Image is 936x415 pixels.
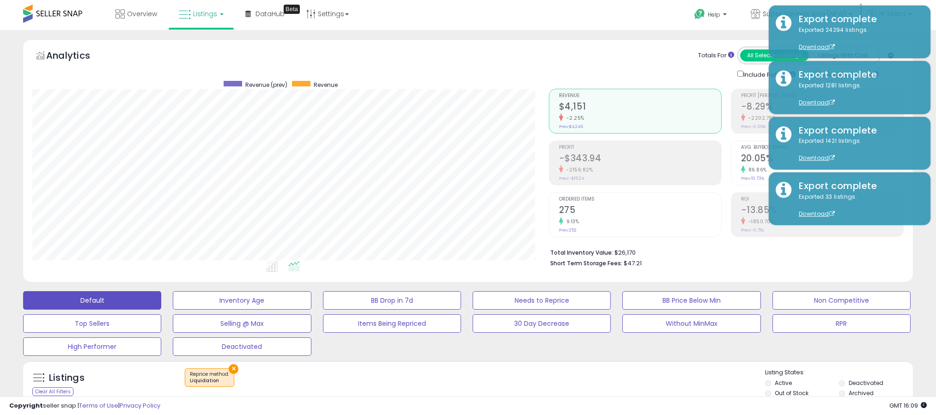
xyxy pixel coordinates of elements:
[687,1,736,30] a: Help
[849,389,874,397] label: Archived
[708,11,720,18] span: Help
[745,166,767,173] small: 86.86%
[792,81,924,107] div: Exported 1281 listings.
[255,9,285,18] span: DataHub
[9,402,160,410] div: seller snap | |
[741,197,903,202] span: ROI
[792,26,924,52] div: Exported 24294 listings.
[889,401,927,410] span: 2025-10-6 16:09 GMT
[9,401,43,410] strong: Copyright
[563,115,584,122] small: -2.25%
[127,9,157,18] span: Overview
[792,124,924,137] div: Export complete
[763,9,846,18] span: Super Savings Now (NEW)
[245,81,287,89] span: Revenue (prev)
[559,93,721,98] span: Revenue
[79,401,118,410] a: Terms of Use
[792,193,924,219] div: Exported 33 listings.
[284,5,300,14] div: Tooltip anchor
[193,9,217,18] span: Listings
[765,368,913,377] p: Listing States:
[473,314,611,333] button: 30 Day Decrease
[550,249,613,256] b: Total Inventory Value:
[559,124,583,129] small: Prev: $4,246
[741,124,766,129] small: Prev: -0.36%
[741,205,903,217] h2: -13.85%
[741,101,903,114] h2: -8.29%
[173,314,311,333] button: Selling @ Max
[799,154,835,162] a: Download
[745,218,774,225] small: -1850.70%
[49,372,85,384] h5: Listings
[173,291,311,310] button: Inventory Age
[173,337,311,356] button: Deactivated
[23,291,161,310] button: Default
[799,43,835,51] a: Download
[741,176,764,181] small: Prev: 10.73%
[46,49,108,64] h5: Analytics
[32,387,73,396] div: Clear All Filters
[740,49,809,61] button: All Selected Listings
[559,153,721,165] h2: -$343.94
[120,401,160,410] a: Privacy Policy
[741,153,903,165] h2: 20.05%
[23,314,161,333] button: Top Sellers
[799,210,835,218] a: Download
[772,314,911,333] button: RPR
[314,81,338,89] span: Revenue
[190,378,229,384] div: Liquidation
[563,166,593,173] small: -2156.82%
[799,98,835,106] a: Download
[745,115,776,122] small: -2202.78%
[559,145,721,150] span: Profit
[792,12,924,26] div: Export complete
[792,137,924,163] div: Exported 1421 listings.
[730,69,807,79] div: Include Returns
[775,389,808,397] label: Out of Stock
[792,68,924,81] div: Export complete
[23,337,161,356] button: High Performer
[792,179,924,193] div: Export complete
[694,8,705,20] i: Get Help
[698,51,734,60] div: Totals For
[559,176,584,181] small: Prev: -$15.24
[849,379,883,387] label: Deactivated
[772,291,911,310] button: Non Competitive
[624,259,642,268] span: $47.21
[622,314,760,333] button: Without MinMax
[559,227,577,233] small: Prev: 252
[550,246,897,257] li: $26,170
[741,93,903,98] span: Profit [PERSON_NAME]
[741,227,764,233] small: Prev: -0.71%
[323,291,461,310] button: BB Drop in 7d
[741,145,903,150] span: Avg. Buybox Share
[775,379,792,387] label: Active
[229,364,238,374] button: ×
[550,259,622,267] b: Short Term Storage Fees:
[622,291,760,310] button: BB Price Below Min
[563,218,579,225] small: 9.13%
[190,371,229,384] span: Reprice method :
[559,197,721,202] span: Ordered Items
[473,291,611,310] button: Needs to Reprice
[559,101,721,114] h2: $4,151
[323,314,461,333] button: Items Being Repriced
[559,205,721,217] h2: 275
